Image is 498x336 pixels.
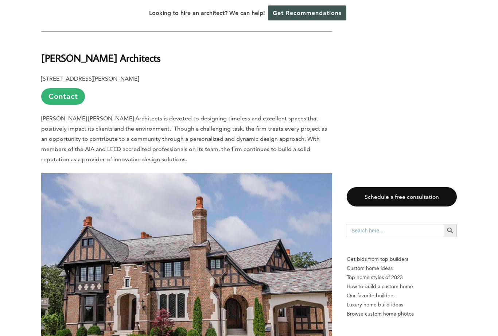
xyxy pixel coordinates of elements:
span: [PERSON_NAME] [PERSON_NAME] Architects is devoted to designing timeless and excellent spaces that... [41,115,327,163]
p: Get bids from top builders [347,255,457,264]
a: Schedule a free consultation [347,187,457,206]
b: [STREET_ADDRESS][PERSON_NAME] [41,75,139,82]
a: Luxury home build ideas [347,300,457,309]
input: Search here... [347,224,444,237]
a: Our favorite builders [347,291,457,300]
a: Browse custom home photos [347,309,457,318]
b: [PERSON_NAME] Architects [41,51,161,64]
a: Get Recommendations [268,5,346,20]
a: Custom home ideas [347,264,457,273]
a: How to build a custom home [347,282,457,291]
svg: Search [446,227,454,235]
a: Top home styles of 2023 [347,273,457,282]
a: Contact [41,88,85,105]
